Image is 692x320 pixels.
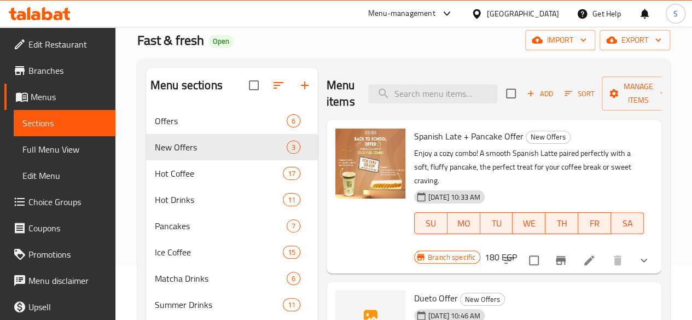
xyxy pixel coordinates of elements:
a: Menus [4,84,115,110]
span: WE [517,216,541,231]
div: New Offers [526,131,571,144]
span: 11 [283,300,300,310]
span: Choice Groups [28,195,107,208]
div: Hot Coffee17 [146,160,318,187]
div: Summer Drinks11 [146,292,318,318]
span: Add item [522,85,557,102]
span: Promotions [28,248,107,261]
div: Ice Coffee15 [146,239,318,265]
a: Menu disclaimer [4,267,115,294]
span: 7 [287,221,300,231]
span: Fast & fresh [137,28,204,53]
a: Edit Restaurant [4,31,115,57]
span: Upsell [28,300,107,313]
span: Manage items [610,80,666,107]
span: export [608,33,661,47]
input: search [368,84,497,103]
span: SU [419,216,443,231]
span: Branches [28,64,107,77]
a: Promotions [4,241,115,267]
button: SU [414,212,447,234]
a: Edit menu item [583,254,596,267]
span: 15 [283,247,300,258]
button: WE [513,212,545,234]
h6: 180 EGP [485,249,517,265]
span: Edit Restaurant [28,38,107,51]
span: Edit Menu [22,169,107,182]
span: import [534,33,586,47]
span: Coupons [28,222,107,235]
div: Offers6 [146,108,318,134]
span: Select to update [522,249,545,272]
span: Matcha Drinks [155,272,287,285]
div: Pancakes [155,219,287,232]
span: Select all sections [242,74,265,97]
button: delete [604,247,631,274]
a: Choice Groups [4,189,115,215]
button: export [600,30,670,50]
span: [DATE] 10:33 AM [424,192,485,202]
button: Add [522,85,557,102]
span: SA [615,216,639,231]
a: Coupons [4,215,115,241]
div: items [287,141,300,154]
h2: Menu items [327,77,355,110]
span: Sort items [557,85,602,102]
div: items [287,272,300,285]
button: sort-choices [496,247,522,274]
svg: Show Choices [637,254,650,267]
button: Branch-specific-item [548,247,574,274]
button: MO [447,212,480,234]
button: Sort [562,85,597,102]
span: Add [525,88,555,100]
span: TU [485,216,509,231]
span: 17 [283,168,300,179]
span: Dueto Offer [414,290,458,306]
span: Menu disclaimer [28,274,107,287]
span: Ice Coffee [155,246,283,259]
span: Summer Drinks [155,298,283,311]
div: New Offers3 [146,134,318,160]
a: Upsell [4,294,115,320]
span: New Offers [526,131,570,143]
span: FR [583,216,607,231]
button: import [525,30,595,50]
div: Pancakes7 [146,213,318,239]
span: Sort [565,88,595,100]
span: New Offers [461,293,504,306]
a: Sections [14,110,115,136]
h2: Menu sections [150,77,223,94]
div: Matcha Drinks6 [146,265,318,292]
span: Hot Coffee [155,167,283,180]
p: Enjoy a cozy combo! A smooth Spanish Latte paired perfectly with a soft, fluffy pancake, the perf... [414,147,644,188]
span: 6 [287,116,300,126]
span: Sort sections [265,72,292,98]
span: TH [550,216,574,231]
button: Add section [292,72,318,98]
span: 6 [287,274,300,284]
a: Branches [4,57,115,84]
div: [GEOGRAPHIC_DATA] [487,8,559,20]
span: Branch specific [423,252,480,263]
span: 3 [287,142,300,153]
div: Menu-management [368,7,435,20]
button: Manage items [602,77,675,110]
a: Edit Menu [14,162,115,189]
button: FR [578,212,611,234]
span: Sections [22,117,107,130]
img: Spanish Late + Pancake Offer [335,129,405,199]
div: items [287,114,300,127]
span: Full Menu View [22,143,107,156]
div: Open [208,35,234,48]
span: Offers [155,114,287,127]
span: 11 [283,195,300,205]
div: items [283,193,300,206]
span: Menus [31,90,107,103]
span: Select section [499,82,522,105]
span: New Offers [155,141,287,154]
